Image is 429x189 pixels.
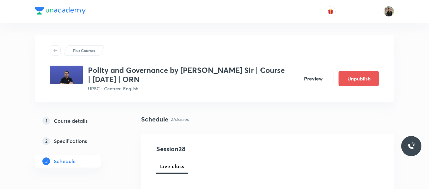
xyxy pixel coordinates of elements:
[326,6,336,16] button: avatar
[407,142,415,150] img: ttu
[141,115,168,124] h4: Schedule
[156,144,272,154] h4: Session 28
[293,71,333,86] button: Preview
[35,7,86,16] a: Company Logo
[35,115,121,127] a: 1Course details
[42,117,50,125] p: 1
[50,66,83,84] img: 73c55f4b68114566b3dd4045fd682207.jpg
[54,137,87,145] h5: Specifications
[35,7,86,15] img: Company Logo
[160,162,184,170] span: Live class
[339,71,379,86] button: Unpublish
[88,66,288,84] h3: Polity and Governance by [PERSON_NAME] Sir | Course | [DATE] | ORN
[35,135,121,147] a: 2Specifications
[171,116,189,122] p: 27 classes
[54,117,88,125] h5: Course details
[88,85,288,92] p: UPSC - Centres • English
[73,48,95,53] p: Plus Courses
[328,9,333,14] img: avatar
[42,157,50,165] p: 3
[54,157,76,165] h5: Schedule
[383,6,394,17] img: Yudhishthir
[42,137,50,145] p: 2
